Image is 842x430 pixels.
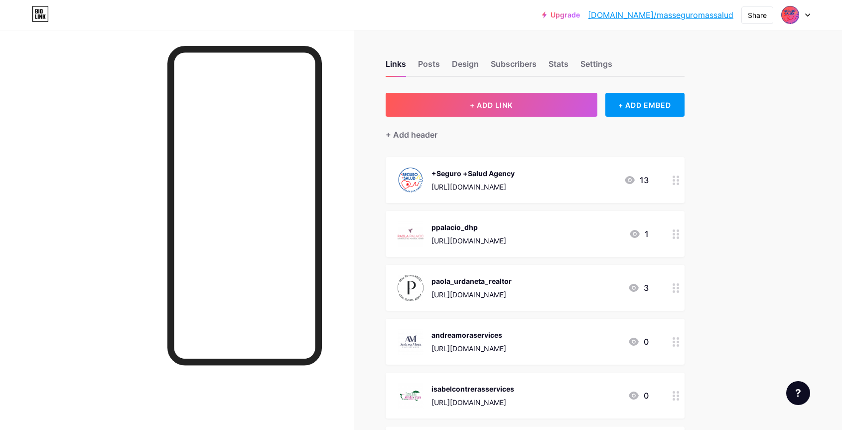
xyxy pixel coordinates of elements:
[386,129,437,141] div: + Add header
[628,390,649,402] div: 0
[398,167,423,193] img: +Seguro +Salud Agency
[431,168,515,179] div: +Seguro +Salud Agency
[398,383,423,409] img: isabelcontrerasservices
[398,221,423,247] img: ppalacio_dhp
[605,93,685,117] div: + ADD EMBED
[431,182,515,192] div: [URL][DOMAIN_NAME]
[781,5,800,24] img: masseguromassalud
[431,289,512,300] div: [URL][DOMAIN_NAME]
[386,58,406,76] div: Links
[431,343,506,354] div: [URL][DOMAIN_NAME]
[386,93,597,117] button: + ADD LINK
[580,58,612,76] div: Settings
[431,384,514,394] div: isabelcontrerasservices
[628,336,649,348] div: 0
[470,101,513,109] span: + ADD LINK
[628,282,649,294] div: 3
[431,276,512,286] div: paola_urdaneta_realtor
[431,330,506,340] div: andreamoraservices
[431,397,514,408] div: [URL][DOMAIN_NAME]
[491,58,537,76] div: Subscribers
[748,10,767,20] div: Share
[542,11,580,19] a: Upgrade
[629,228,649,240] div: 1
[549,58,568,76] div: Stats
[398,275,423,301] img: paola_urdaneta_realtor
[398,329,423,355] img: andreamoraservices
[431,222,506,232] div: ppalacio_dhp
[418,58,440,76] div: Posts
[624,174,649,186] div: 13
[452,58,479,76] div: Design
[588,9,733,21] a: [DOMAIN_NAME]/masseguromassalud
[431,235,506,246] div: [URL][DOMAIN_NAME]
